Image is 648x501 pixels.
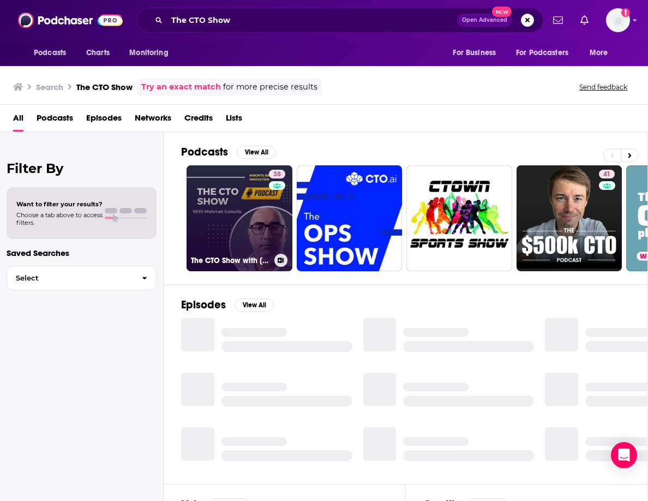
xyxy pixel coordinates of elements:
[223,81,317,93] span: for more precise results
[582,43,622,63] button: open menu
[129,45,168,61] span: Monitoring
[606,8,630,32] img: User Profile
[122,43,182,63] button: open menu
[273,169,281,180] span: 38
[7,248,157,258] p: Saved Searches
[516,45,568,61] span: For Podcasters
[79,43,116,63] a: Charts
[621,8,630,17] svg: Add a profile image
[141,81,221,93] a: Try an exact match
[576,11,593,29] a: Show notifications dropdown
[181,298,226,312] h2: Episodes
[549,11,567,29] a: Show notifications dropdown
[13,109,23,132] a: All
[269,170,285,178] a: 38
[181,298,274,312] a: EpisodesView All
[181,145,228,159] h2: Podcasts
[603,169,610,180] span: 41
[611,442,637,468] div: Open Intercom Messenger
[606,8,630,32] span: Logged in as mresewehr
[462,17,507,23] span: Open Advanced
[576,82,631,92] button: Send feedback
[7,266,157,290] button: Select
[445,43,509,63] button: open menu
[36,82,63,92] h3: Search
[517,165,622,271] a: 41
[86,109,122,132] a: Episodes
[453,45,496,61] span: For Business
[7,275,133,282] span: Select
[184,109,213,132] a: Credits
[18,10,123,31] img: Podchaser - Follow, Share and Rate Podcasts
[509,43,584,63] button: open menu
[26,43,80,63] button: open menu
[187,165,292,271] a: 38The CTO Show with [PERSON_NAME]
[235,299,274,312] button: View All
[492,7,512,17] span: New
[137,8,543,33] div: Search podcasts, credits, & more...
[76,82,133,92] h3: The CTO Show
[7,160,157,176] h2: Filter By
[237,146,276,159] button: View All
[599,170,615,178] a: 41
[16,211,103,226] span: Choose a tab above to access filters.
[457,14,512,27] button: Open AdvancedNew
[34,45,66,61] span: Podcasts
[191,256,270,265] h3: The CTO Show with [PERSON_NAME]
[590,45,608,61] span: More
[135,109,171,132] a: Networks
[606,8,630,32] button: Show profile menu
[86,45,110,61] span: Charts
[181,145,276,159] a: PodcastsView All
[167,11,457,29] input: Search podcasts, credits, & more...
[37,109,73,132] a: Podcasts
[16,200,103,208] span: Want to filter your results?
[226,109,242,132] a: Lists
